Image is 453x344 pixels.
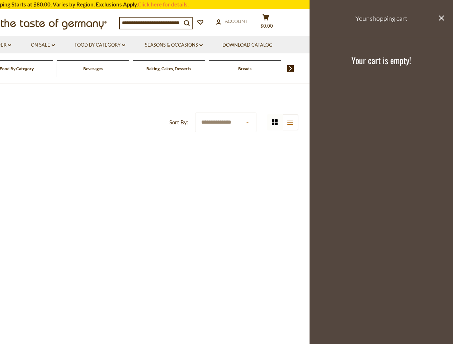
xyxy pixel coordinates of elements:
a: Food By Category [75,41,125,49]
a: On Sale [31,41,55,49]
span: Account [225,18,248,24]
a: Account [216,18,248,25]
span: $0.00 [260,23,273,29]
a: Download Catalog [222,41,273,49]
h3: Your cart is empty! [318,55,444,66]
img: next arrow [287,65,294,72]
a: Click here for details. [138,1,189,8]
a: Breads [238,66,251,71]
a: Baking, Cakes, Desserts [146,66,191,71]
button: $0.00 [255,14,277,32]
label: Sort By: [169,118,188,127]
a: Seasons & Occasions [145,41,203,49]
a: Beverages [83,66,103,71]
